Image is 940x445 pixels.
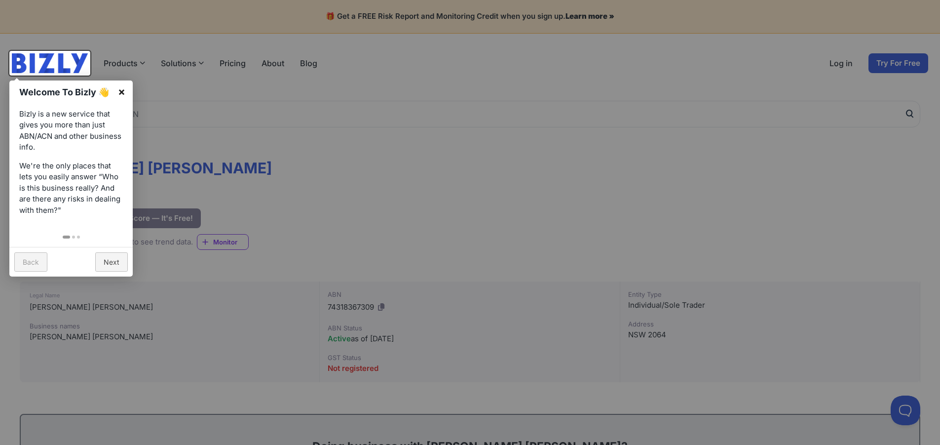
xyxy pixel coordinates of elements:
[95,252,128,272] a: Next
[19,161,123,216] p: We're the only places that lets you easily answer “Who is this business really? And are there any...
[111,81,133,103] a: ×
[19,85,113,99] h1: Welcome To Bizly 👋
[14,252,47,272] a: Back
[19,109,123,153] p: Bizly is a new service that gives you more than just ABN/ACN and other business info.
